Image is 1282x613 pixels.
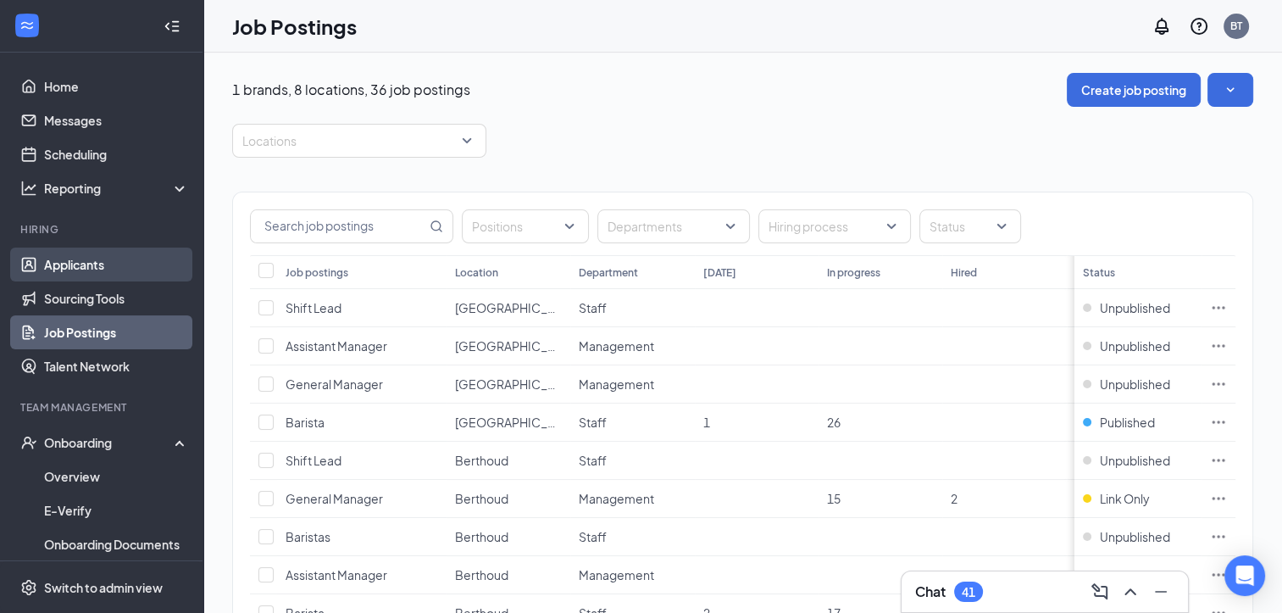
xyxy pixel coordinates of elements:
[1151,582,1171,602] svg: Minimize
[44,434,175,451] div: Onboarding
[1090,582,1110,602] svg: ComposeMessage
[1210,414,1227,431] svg: Ellipses
[1100,452,1170,469] span: Unpublished
[942,255,1066,289] th: Hired
[1210,299,1227,316] svg: Ellipses
[570,480,694,518] td: Management
[579,491,654,506] span: Management
[1100,566,1170,583] span: Unpublished
[951,491,957,506] span: 2
[579,529,607,544] span: Staff
[286,300,341,315] span: Shift Lead
[695,255,819,289] th: [DATE]
[44,493,189,527] a: E-Verify
[1120,582,1140,602] svg: ChevronUp
[20,222,186,237] div: Hiring
[44,137,189,171] a: Scheduling
[19,17,36,34] svg: WorkstreamLogo
[20,434,37,451] svg: UserCheck
[1100,528,1170,545] span: Unpublished
[1117,578,1144,605] button: ChevronUp
[455,300,579,315] span: [GEOGRAPHIC_DATA]
[1210,490,1227,507] svg: Ellipses
[1189,16,1209,36] svg: QuestionInfo
[455,453,508,468] span: Berthoud
[579,265,638,280] div: Department
[1230,19,1242,33] div: BT
[570,556,694,594] td: Management
[44,579,163,596] div: Switch to admin view
[455,338,579,354] span: [GEOGRAPHIC_DATA]
[579,567,654,582] span: Management
[1210,376,1227,393] svg: Ellipses
[286,567,387,582] span: Assistant Manager
[1207,73,1253,107] button: SmallChevronDown
[286,491,383,506] span: General Manager
[447,556,570,594] td: Berthoud
[447,442,570,480] td: Berthoud
[570,289,694,327] td: Staff
[286,415,325,430] span: Barista
[962,585,975,599] div: 41
[455,567,508,582] span: Berthoud
[1100,490,1150,507] span: Link Only
[164,18,180,35] svg: Collapse
[570,365,694,404] td: Management
[20,180,37,197] svg: Analysis
[579,338,654,354] span: Management
[570,442,694,480] td: Staff
[1222,81,1239,98] svg: SmallChevronDown
[44,180,190,197] div: Reporting
[1074,255,1202,289] th: Status
[1067,255,1190,289] th: Total
[579,415,607,430] span: Staff
[286,529,330,544] span: Baristas
[447,289,570,327] td: Belle Creek
[570,404,694,442] td: Staff
[1210,452,1227,469] svg: Ellipses
[1210,337,1227,354] svg: Ellipses
[455,265,498,280] div: Location
[44,315,189,349] a: Job Postings
[232,12,357,41] h1: Job Postings
[20,579,37,596] svg: Settings
[1152,16,1172,36] svg: Notifications
[430,220,443,233] svg: MagnifyingGlass
[1100,337,1170,354] span: Unpublished
[819,255,942,289] th: In progress
[1210,528,1227,545] svg: Ellipses
[20,400,186,415] div: Team Management
[251,210,426,242] input: Search job postings
[44,248,189,281] a: Applicants
[455,376,579,392] span: [GEOGRAPHIC_DATA]
[1210,566,1227,583] svg: Ellipses
[455,491,508,506] span: Berthoud
[455,415,579,430] span: [GEOGRAPHIC_DATA]
[286,338,387,354] span: Assistant Manager
[703,415,710,430] span: 1
[1100,414,1155,431] span: Published
[447,365,570,404] td: Belle Creek
[286,453,341,468] span: Shift Lead
[44,349,189,383] a: Talent Network
[1067,73,1201,107] button: Create job posting
[827,491,841,506] span: 15
[232,81,470,99] p: 1 brands, 8 locations, 36 job postings
[44,281,189,315] a: Sourcing Tools
[1100,299,1170,316] span: Unpublished
[579,300,607,315] span: Staff
[286,376,383,392] span: General Manager
[1224,555,1265,596] div: Open Intercom Messenger
[570,327,694,365] td: Management
[1147,578,1174,605] button: Minimize
[44,527,189,561] a: Onboarding Documents
[827,415,841,430] span: 26
[579,376,654,392] span: Management
[44,460,189,493] a: Overview
[447,327,570,365] td: Belle Creek
[579,453,607,468] span: Staff
[1100,376,1170,393] span: Unpublished
[455,529,508,544] span: Berthoud
[570,518,694,556] td: Staff
[915,582,946,601] h3: Chat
